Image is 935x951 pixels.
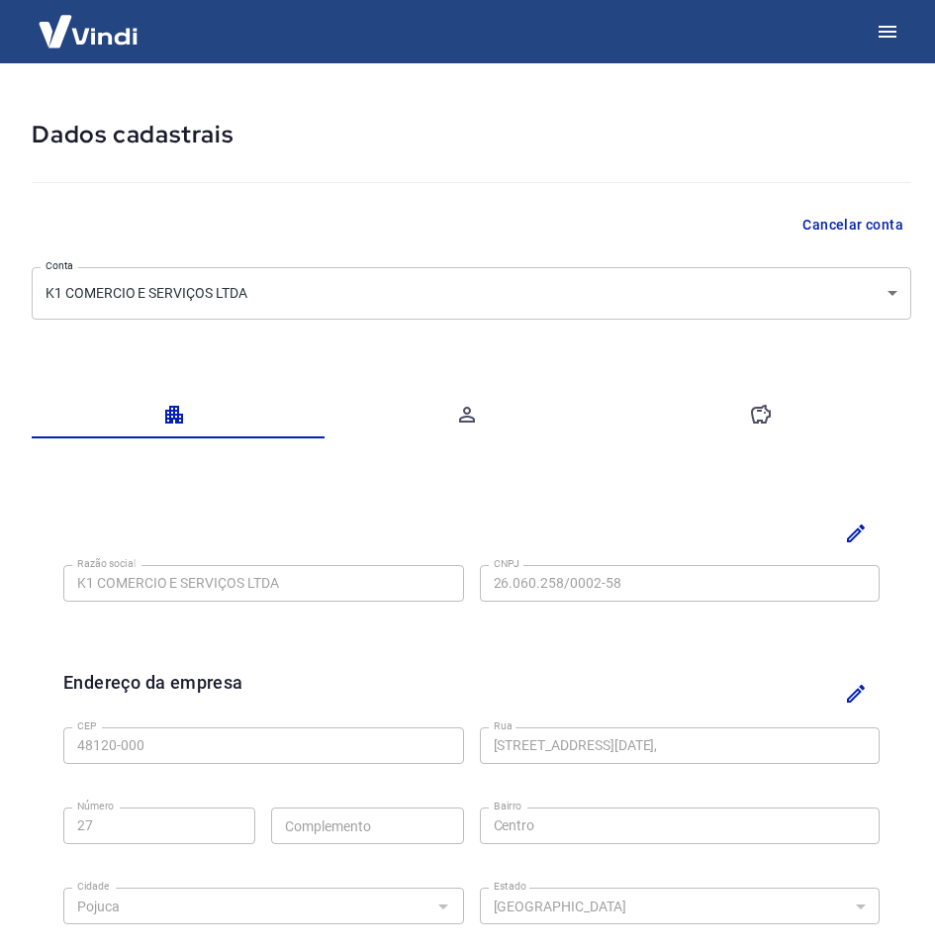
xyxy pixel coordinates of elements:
[69,894,425,918] input: Digite aqui algumas palavras para buscar a cidade
[32,119,911,150] h5: Dados cadastrais
[494,879,526,894] label: Estado
[77,718,96,733] label: CEP
[63,669,243,719] h6: Endereço da empresa
[32,267,911,320] div: K1 COMERCIO E SERVIÇOS LTDA
[494,556,519,571] label: CNPJ
[24,1,152,61] img: Vindi
[46,258,73,273] label: Conta
[494,718,513,733] label: Rua
[832,510,880,557] button: Editar
[494,799,521,813] label: Bairro
[795,207,911,243] button: Cancelar conta
[832,669,880,719] button: Editar
[77,556,136,571] label: Razão social
[77,799,114,813] label: Número
[77,879,109,894] label: Cidade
